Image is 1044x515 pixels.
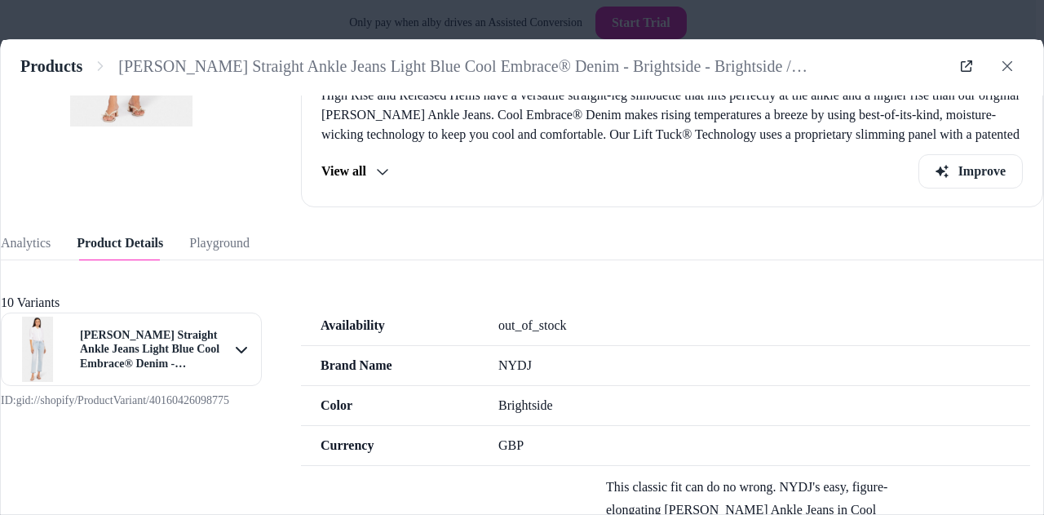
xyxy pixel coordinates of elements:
button: Product Details [77,227,163,260]
span: 10 Variants [1,293,60,313]
span: Color [301,396,479,415]
span: [PERSON_NAME] Straight Ankle Jeans Light Blue Cool Embrace® Denim - Brightside - Brightside / [GE... [80,328,225,371]
span: [PERSON_NAME] Straight Ankle Jeans Light Blue Cool Embrace® Denim - Brightside - Brightside / [GE... [118,56,945,77]
img: MANVMA8293_7135_0.jpg [5,317,70,382]
div: GBP [498,436,1030,455]
button: Analytics [1,227,51,260]
button: View all [321,154,389,189]
nav: breadcrumb [20,56,945,77]
a: Products [20,56,82,77]
div: This classic fit can do no wrong. NYDJ's easy, figure-elongating [PERSON_NAME] Ankle Jeans in Coo... [321,66,1023,184]
div: NYDJ [498,356,1030,375]
p: ID: gid://shopify/ProductVariant/40160426098775 [1,393,262,409]
span: Brand Name [301,356,479,375]
button: [PERSON_NAME] Straight Ankle Jeans Light Blue Cool Embrace® Denim - Brightside - Brightside / [GE... [1,313,262,386]
span: Availability [301,316,479,335]
button: Improve [918,154,1023,189]
div: Brightside [498,396,1030,415]
button: Playground [189,227,250,260]
div: out_of_stock [498,316,1030,335]
span: Currency [301,436,479,455]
